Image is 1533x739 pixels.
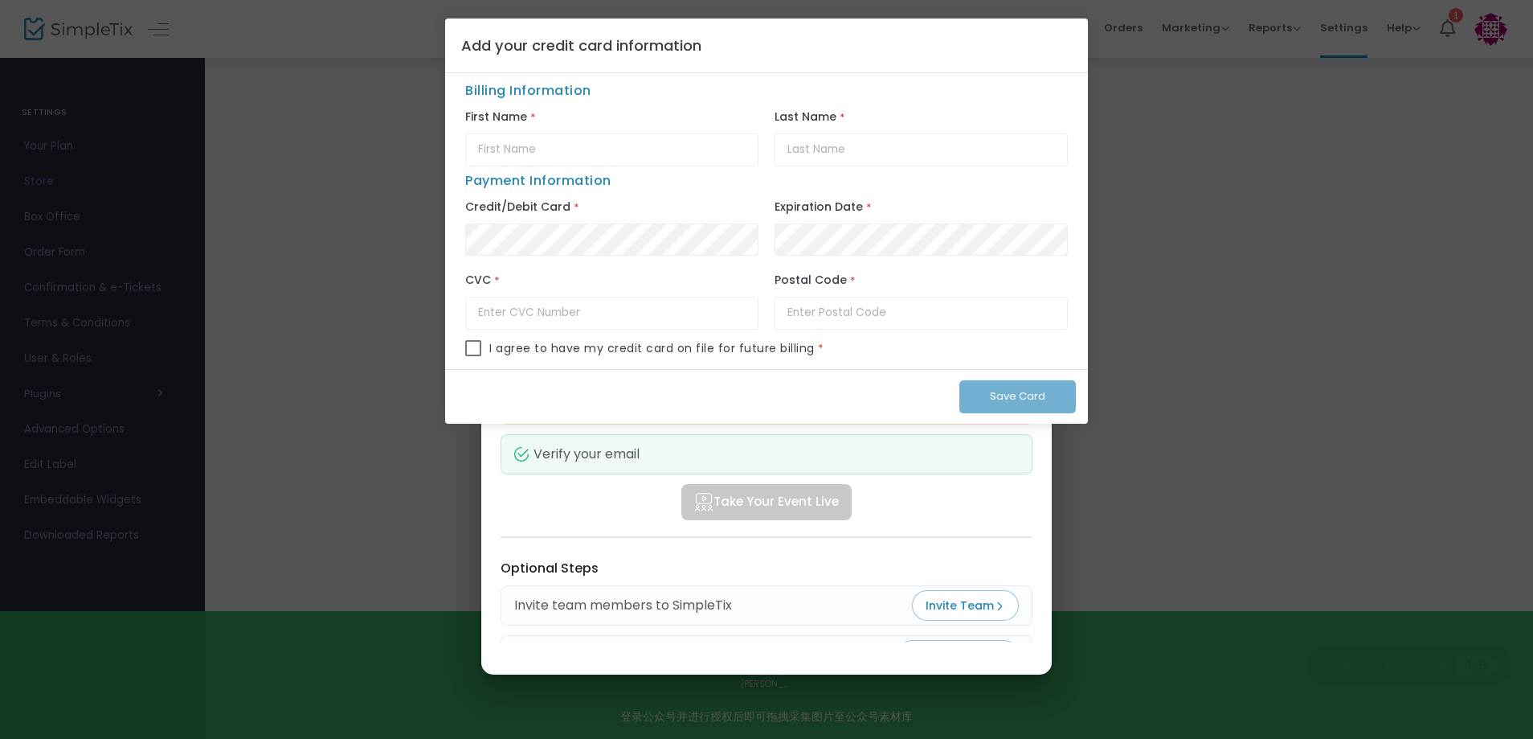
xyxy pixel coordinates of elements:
label: Postal Code [775,269,847,292]
h4: Add your credit card information [461,35,701,56]
input: Enter Postal Code [775,297,1068,330]
span: I agree to have my credit card on file for future billing [489,340,815,357]
input: Enter CVC Number [465,297,758,330]
label: Expiration Date [775,196,863,219]
span: Payment Information [465,171,611,190]
label: CVC [465,269,491,292]
input: Last Name [775,133,1068,166]
label: Credit/Debit Card [465,196,570,219]
span: Billing Information [457,81,1076,106]
input: First Name [465,133,758,166]
label: First Name [465,106,527,129]
label: Last Name [775,106,836,129]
